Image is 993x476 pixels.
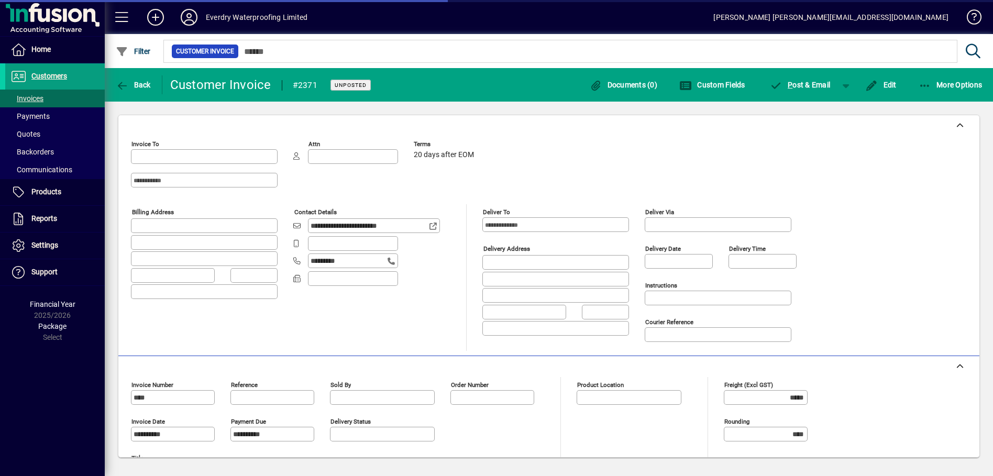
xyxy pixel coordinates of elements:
[31,72,67,80] span: Customers
[645,318,693,326] mat-label: Courier Reference
[308,140,320,148] mat-label: Attn
[5,259,105,285] a: Support
[38,322,67,330] span: Package
[10,130,40,138] span: Quotes
[330,381,351,389] mat-label: Sold by
[293,77,317,94] div: #2371
[30,300,75,308] span: Financial Year
[959,2,980,36] a: Knowledge Base
[131,381,173,389] mat-label: Invoice number
[451,381,489,389] mat-label: Order number
[5,37,105,63] a: Home
[113,42,153,61] button: Filter
[5,206,105,232] a: Reports
[206,9,307,26] div: Everdry Waterproofing Limited
[729,245,766,252] mat-label: Delivery time
[10,112,50,120] span: Payments
[589,81,657,89] span: Documents (0)
[5,125,105,143] a: Quotes
[724,418,749,425] mat-label: Rounding
[10,165,72,174] span: Communications
[679,81,745,89] span: Custom Fields
[31,241,58,249] span: Settings
[863,75,899,94] button: Edit
[170,76,271,93] div: Customer Invoice
[483,208,510,216] mat-label: Deliver To
[788,81,792,89] span: P
[31,214,57,223] span: Reports
[724,381,773,389] mat-label: Freight (excl GST)
[5,107,105,125] a: Payments
[677,75,748,94] button: Custom Fields
[577,381,624,389] mat-label: Product location
[335,82,367,88] span: Unposted
[131,140,159,148] mat-label: Invoice To
[231,381,258,389] mat-label: Reference
[330,418,371,425] mat-label: Delivery status
[116,81,151,89] span: Back
[131,455,144,462] mat-label: Title
[414,141,477,148] span: Terms
[5,90,105,107] a: Invoices
[5,179,105,205] a: Products
[31,268,58,276] span: Support
[105,75,162,94] app-page-header-button: Back
[919,81,983,89] span: More Options
[770,81,831,89] span: ost & Email
[916,75,985,94] button: More Options
[172,8,206,27] button: Profile
[131,418,165,425] mat-label: Invoice date
[31,187,61,196] span: Products
[5,143,105,161] a: Backorders
[5,161,105,179] a: Communications
[645,245,681,252] mat-label: Delivery date
[31,45,51,53] span: Home
[865,81,897,89] span: Edit
[414,151,474,159] span: 20 days after EOM
[765,75,836,94] button: Post & Email
[5,233,105,259] a: Settings
[116,47,151,56] span: Filter
[713,9,948,26] div: [PERSON_NAME] [PERSON_NAME][EMAIL_ADDRESS][DOMAIN_NAME]
[645,282,677,289] mat-label: Instructions
[10,94,43,103] span: Invoices
[587,75,660,94] button: Documents (0)
[176,46,234,57] span: Customer Invoice
[113,75,153,94] button: Back
[10,148,54,156] span: Backorders
[231,418,266,425] mat-label: Payment due
[139,8,172,27] button: Add
[645,208,674,216] mat-label: Deliver via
